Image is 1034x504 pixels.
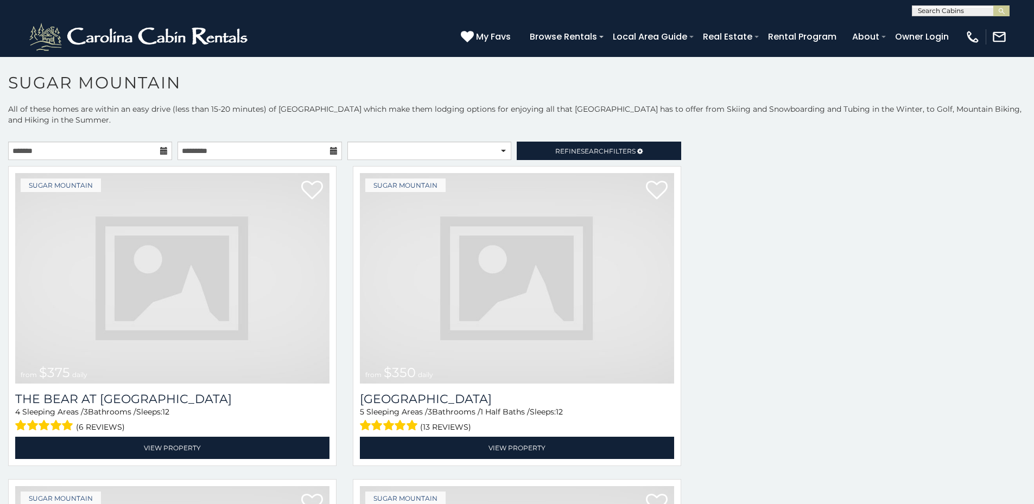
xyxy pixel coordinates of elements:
[72,371,87,379] span: daily
[476,30,511,43] span: My Favs
[84,407,88,417] span: 3
[847,27,885,46] a: About
[480,407,530,417] span: 1 Half Baths /
[581,147,609,155] span: Search
[15,437,329,459] a: View Property
[15,173,329,384] img: dummy-image.jpg
[360,392,674,406] a: [GEOGRAPHIC_DATA]
[556,407,563,417] span: 12
[15,392,329,406] h3: The Bear At Sugar Mountain
[365,178,446,192] a: Sugar Mountain
[555,147,636,155] span: Refine Filters
[360,407,364,417] span: 5
[763,27,842,46] a: Rental Program
[15,407,20,417] span: 4
[420,420,471,434] span: (13 reviews)
[15,173,329,384] a: from $375 daily
[646,180,668,202] a: Add to favorites
[360,173,674,384] a: from $350 daily
[15,392,329,406] a: The Bear At [GEOGRAPHIC_DATA]
[15,406,329,434] div: Sleeping Areas / Bathrooms / Sleeps:
[162,407,169,417] span: 12
[428,407,432,417] span: 3
[992,29,1007,44] img: mail-regular-white.png
[360,437,674,459] a: View Property
[301,180,323,202] a: Add to favorites
[461,30,513,44] a: My Favs
[524,27,602,46] a: Browse Rentals
[360,173,674,384] img: dummy-image.jpg
[607,27,693,46] a: Local Area Guide
[21,178,101,192] a: Sugar Mountain
[418,371,433,379] span: daily
[890,27,954,46] a: Owner Login
[517,142,681,160] a: RefineSearchFilters
[965,29,980,44] img: phone-regular-white.png
[365,371,382,379] span: from
[384,365,416,380] span: $350
[76,420,125,434] span: (6 reviews)
[21,371,37,379] span: from
[27,21,252,53] img: White-1-2.png
[360,406,674,434] div: Sleeping Areas / Bathrooms / Sleeps:
[360,392,674,406] h3: Grouse Moor Lodge
[39,365,70,380] span: $375
[697,27,758,46] a: Real Estate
